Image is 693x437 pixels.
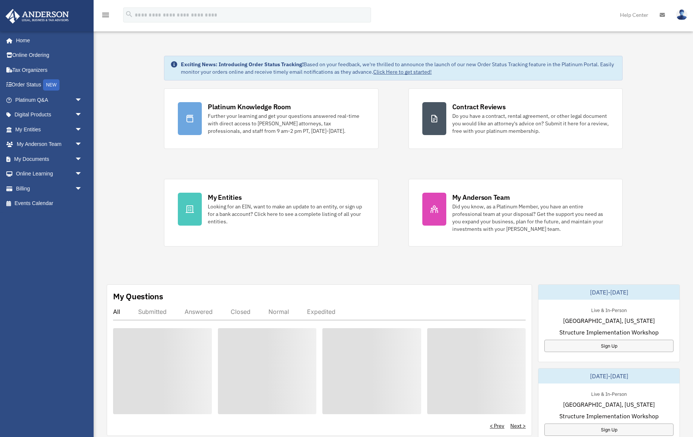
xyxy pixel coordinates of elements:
[510,422,526,430] a: Next >
[43,79,60,91] div: NEW
[5,152,94,166] a: My Documentsarrow_drop_down
[208,203,364,225] div: Looking for an EIN, want to make an update to an entity, or sign up for a bank account? Click her...
[5,62,94,77] a: Tax Organizers
[373,68,432,75] a: Click Here to get started!
[5,196,94,211] a: Events Calendar
[185,308,213,315] div: Answered
[452,102,506,111] div: Contract Reviews
[559,412,659,421] span: Structure Implementation Workshop
[676,9,687,20] img: User Pic
[208,193,241,202] div: My Entities
[538,285,680,300] div: [DATE]-[DATE]
[75,137,90,152] span: arrow_drop_down
[164,179,378,247] a: My Entities Looking for an EIN, want to make an update to an entity, or sign up for a bank accoun...
[208,112,364,135] div: Further your learning and get your questions answered real-time with direct access to [PERSON_NAM...
[563,400,655,409] span: [GEOGRAPHIC_DATA], [US_STATE]
[75,92,90,108] span: arrow_drop_down
[559,328,659,337] span: Structure Implementation Workshop
[125,10,133,18] i: search
[181,61,304,68] strong: Exciting News: Introducing Order Status Tracking!
[75,122,90,137] span: arrow_drop_down
[5,107,94,122] a: Digital Productsarrow_drop_down
[231,308,250,315] div: Closed
[3,9,71,24] img: Anderson Advisors Platinum Portal
[101,13,110,19] a: menu
[490,422,504,430] a: < Prev
[75,107,90,123] span: arrow_drop_down
[408,179,623,247] a: My Anderson Team Did you know, as a Platinum Member, you have an entire professional team at your...
[5,33,90,48] a: Home
[585,389,633,397] div: Live & In-Person
[181,61,616,76] div: Based on your feedback, we're thrilled to announce the launch of our new Order Status Tracking fe...
[452,112,609,135] div: Do you have a contract, rental agreement, or other legal document you would like an attorney's ad...
[101,10,110,19] i: menu
[5,137,94,152] a: My Anderson Teamarrow_drop_down
[5,166,94,181] a: Online Learningarrow_drop_down
[5,77,94,93] a: Order StatusNEW
[268,308,289,315] div: Normal
[585,306,633,314] div: Live & In-Person
[75,152,90,167] span: arrow_drop_down
[452,193,510,202] div: My Anderson Team
[5,48,94,63] a: Online Ordering
[138,308,167,315] div: Submitted
[408,88,623,149] a: Contract Reviews Do you have a contract, rental agreement, or other legal document you would like...
[5,122,94,137] a: My Entitiesarrow_drop_down
[307,308,335,315] div: Expedited
[544,424,674,436] a: Sign Up
[538,369,680,383] div: [DATE]-[DATE]
[208,102,291,111] div: Platinum Knowledge Room
[75,166,90,182] span: arrow_drop_down
[5,92,94,107] a: Platinum Q&Aarrow_drop_down
[452,203,609,233] div: Did you know, as a Platinum Member, you have an entire professional team at your disposal? Get th...
[563,316,655,325] span: [GEOGRAPHIC_DATA], [US_STATE]
[5,181,94,196] a: Billingarrow_drop_down
[113,308,120,315] div: All
[75,181,90,196] span: arrow_drop_down
[544,340,674,352] a: Sign Up
[164,88,378,149] a: Platinum Knowledge Room Further your learning and get your questions answered real-time with dire...
[113,291,163,302] div: My Questions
